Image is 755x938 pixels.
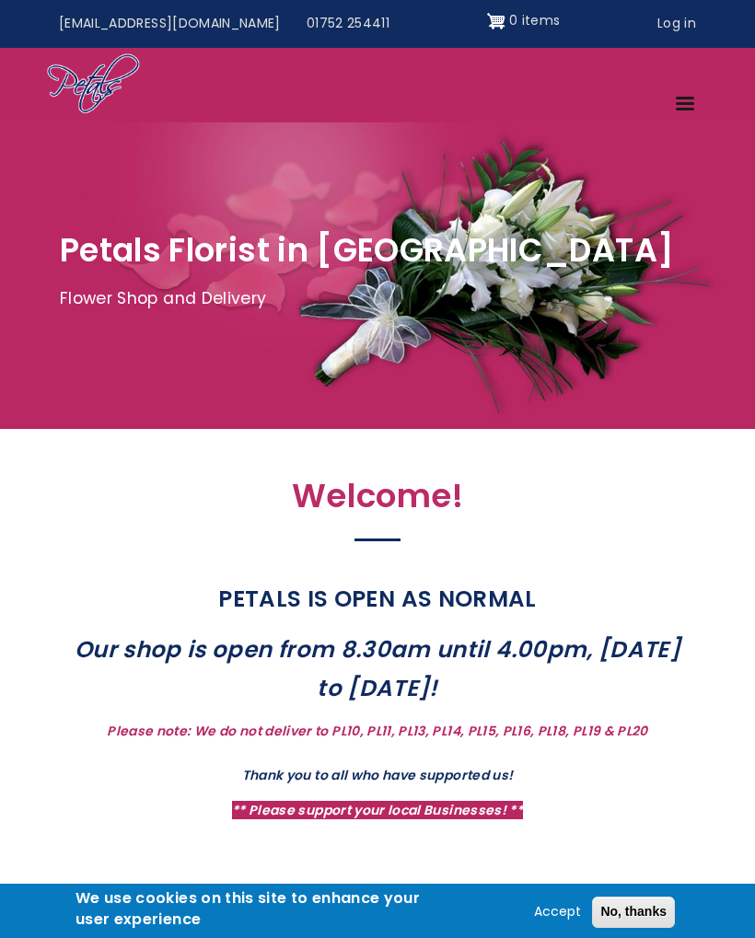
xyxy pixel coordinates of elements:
[60,477,695,526] h2: Welcome!
[232,801,523,819] strong: ** Please support your local Businesses! **
[294,6,402,41] a: 01752 254411
[592,897,675,928] button: No, thanks
[645,6,709,41] a: Log in
[218,583,536,615] strong: PETALS IS OPEN AS NORMAL
[509,11,560,29] span: 0 items
[60,285,695,313] p: Flower Shop and Delivery
[242,766,514,784] strong: Thank you to all who have supported us!
[487,6,505,36] img: Shopping cart
[487,6,561,36] a: Shopping cart 0 items
[75,633,680,704] strong: Our shop is open from 8.30am until 4.00pm, [DATE] to [DATE]!
[60,227,674,272] span: Petals Florist in [GEOGRAPHIC_DATA]
[75,888,438,930] h2: We use cookies on this site to enhance your user experience
[46,6,294,41] a: [EMAIL_ADDRESS][DOMAIN_NAME]
[107,722,647,740] strong: Please note: We do not deliver to PL10, PL11, PL13, PL14, PL15, PL16, PL18, PL19 & PL20
[46,52,141,117] img: Home
[527,901,588,923] button: Accept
